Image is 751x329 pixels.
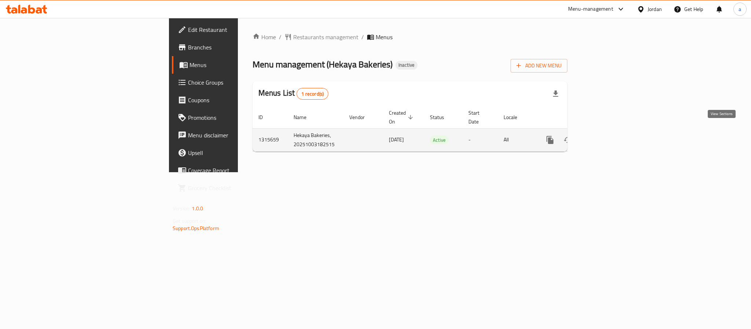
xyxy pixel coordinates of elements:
[511,59,567,73] button: Add New Menu
[253,106,618,152] table: enhanced table
[188,96,288,104] span: Coupons
[293,33,358,41] span: Restaurants management
[188,25,288,34] span: Edit Restaurant
[288,128,343,151] td: Hekaya Bakeries, 20251003182515
[189,60,288,69] span: Menus
[172,109,294,126] a: Promotions
[430,136,449,144] span: Active
[188,166,288,175] span: Coverage Report
[568,5,613,14] div: Menu-management
[173,204,191,213] span: Version:
[389,108,415,126] span: Created On
[648,5,662,13] div: Jordan
[188,148,288,157] span: Upsell
[541,131,559,149] button: more
[258,88,328,100] h2: Menus List
[173,223,219,233] a: Support.OpsPlatform
[172,74,294,91] a: Choice Groups
[172,91,294,109] a: Coupons
[297,88,328,100] div: Total records count
[172,126,294,144] a: Menu disclaimer
[376,33,393,41] span: Menus
[172,162,294,179] a: Coverage Report
[504,113,527,122] span: Locale
[498,128,535,151] td: All
[349,113,374,122] span: Vendor
[430,113,454,122] span: Status
[188,131,288,140] span: Menu disclaimer
[172,144,294,162] a: Upsell
[294,113,316,122] span: Name
[547,85,564,103] div: Export file
[172,38,294,56] a: Branches
[463,128,498,151] td: -
[253,33,567,41] nav: breadcrumb
[535,106,618,129] th: Actions
[173,216,206,226] span: Get support on:
[188,78,288,87] span: Choice Groups
[468,108,489,126] span: Start Date
[188,43,288,52] span: Branches
[192,204,203,213] span: 1.0.0
[516,61,562,70] span: Add New Menu
[284,33,358,41] a: Restaurants management
[389,135,404,144] span: [DATE]
[297,90,328,97] span: 1 record(s)
[172,179,294,197] a: Grocery Checklist
[172,21,294,38] a: Edit Restaurant
[253,56,393,73] span: Menu management ( Hekaya Bakeries )
[188,113,288,122] span: Promotions
[188,184,288,192] span: Grocery Checklist
[172,56,294,74] a: Menus
[395,62,417,68] span: Inactive
[739,5,741,13] span: a
[258,113,272,122] span: ID
[361,33,364,41] li: /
